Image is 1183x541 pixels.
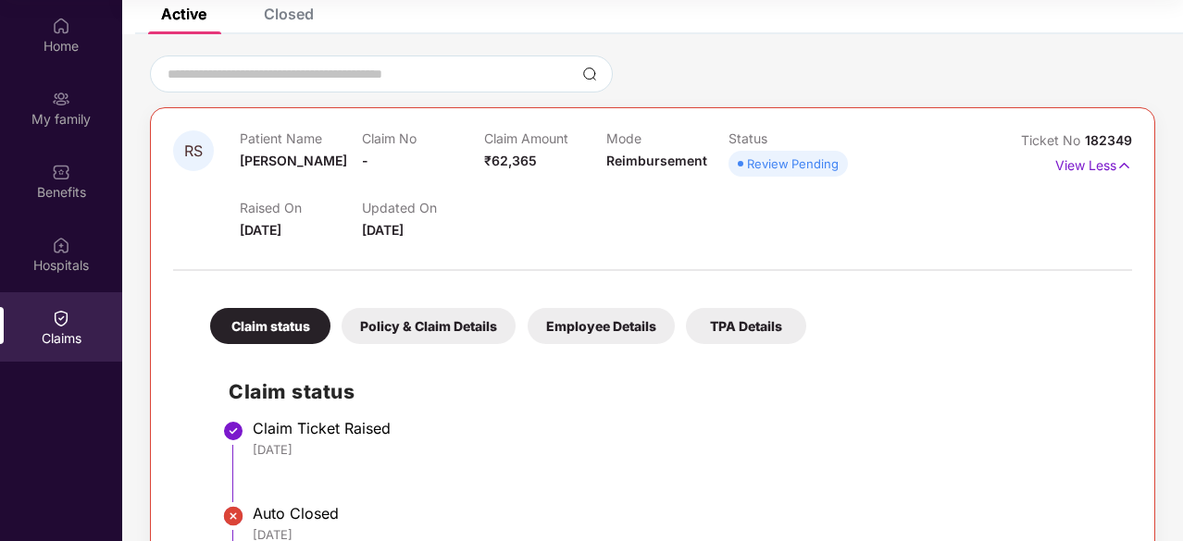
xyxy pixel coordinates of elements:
[582,67,597,81] img: svg+xml;base64,PHN2ZyBpZD0iU2VhcmNoLTMyeDMyIiB4bWxucz0iaHR0cDovL3d3dy53My5vcmcvMjAwMC9zdmciIHdpZH...
[747,154,839,173] div: Review Pending
[229,376,1114,407] h2: Claim status
[728,130,851,146] p: Status
[1116,155,1132,176] img: svg+xml;base64,PHN2ZyB4bWxucz0iaHR0cDovL3d3dy53My5vcmcvMjAwMC9zdmciIHdpZHRoPSIxNyIgaGVpZ2h0PSIxNy...
[264,5,314,23] div: Closed
[240,130,362,146] p: Patient Name
[52,309,70,327] img: svg+xml;base64,PHN2ZyBpZD0iQ2xhaW0iIHhtbG5zPSJodHRwOi8vd3d3LnczLm9yZy8yMDAwL3N2ZyIgd2lkdGg9IjIwIi...
[210,308,330,344] div: Claim status
[240,222,281,238] span: [DATE]
[222,420,244,442] img: svg+xml;base64,PHN2ZyBpZD0iU3RlcC1Eb25lLTMyeDMyIiB4bWxucz0iaHR0cDovL3d3dy53My5vcmcvMjAwMC9zdmciIH...
[484,153,537,168] span: ₹62,365
[52,17,70,35] img: svg+xml;base64,PHN2ZyBpZD0iSG9tZSIgeG1sbnM9Imh0dHA6Ly93d3cudzMub3JnLzIwMDAvc3ZnIiB3aWR0aD0iMjAiIG...
[52,90,70,108] img: svg+xml;base64,PHN2ZyB3aWR0aD0iMjAiIGhlaWdodD0iMjAiIHZpZXdCb3g9IjAgMCAyMCAyMCIgZmlsbD0ibm9uZSIgeG...
[1085,132,1132,148] span: 182349
[240,200,362,215] p: Raised On
[362,200,484,215] p: Updated On
[253,441,1114,458] div: [DATE]
[606,153,707,168] span: Reimbursement
[161,5,206,23] div: Active
[606,130,728,146] p: Mode
[528,308,675,344] div: Employee Details
[362,153,368,168] span: -
[686,308,806,344] div: TPA Details
[52,163,70,181] img: svg+xml;base64,PHN2ZyBpZD0iQmVuZWZpdHMiIHhtbG5zPSJodHRwOi8vd3d3LnczLm9yZy8yMDAwL3N2ZyIgd2lkdGg9Ij...
[253,504,1114,523] div: Auto Closed
[362,222,404,238] span: [DATE]
[240,153,347,168] span: [PERSON_NAME]
[484,130,606,146] p: Claim Amount
[342,308,516,344] div: Policy & Claim Details
[184,143,203,159] span: RS
[222,505,244,527] img: svg+xml;base64,PHN2ZyBpZD0iU3RlcC1Eb25lLTIweDIwIiB4bWxucz0iaHR0cDovL3d3dy53My5vcmcvMjAwMC9zdmciIH...
[52,236,70,254] img: svg+xml;base64,PHN2ZyBpZD0iSG9zcGl0YWxzIiB4bWxucz0iaHR0cDovL3d3dy53My5vcmcvMjAwMC9zdmciIHdpZHRoPS...
[362,130,484,146] p: Claim No
[1021,132,1085,148] span: Ticket No
[1055,151,1132,176] p: View Less
[253,419,1114,437] div: Claim Ticket Raised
